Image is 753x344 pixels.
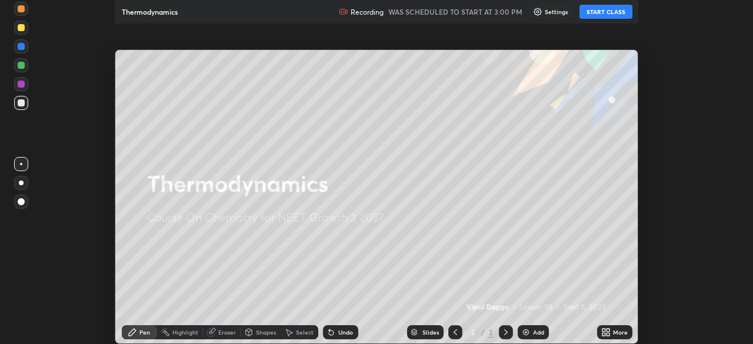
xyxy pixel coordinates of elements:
[487,327,494,338] div: 2
[579,5,632,19] button: START CLASS
[139,329,150,335] div: Pen
[296,329,314,335] div: Select
[172,329,198,335] div: Highlight
[545,9,568,15] p: Settings
[613,329,628,335] div: More
[533,7,542,16] img: class-settings-icons
[533,329,544,335] div: Add
[351,8,384,16] p: Recording
[388,6,522,17] h5: WAS SCHEDULED TO START AT 3:00 PM
[256,329,276,335] div: Shapes
[338,329,353,335] div: Undo
[422,329,439,335] div: Slides
[339,7,348,16] img: recording.375f2c34.svg
[481,329,485,336] div: /
[467,329,479,336] div: 2
[218,329,236,335] div: Eraser
[521,328,531,337] img: add-slide-button
[122,7,178,16] p: Thermodynamics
